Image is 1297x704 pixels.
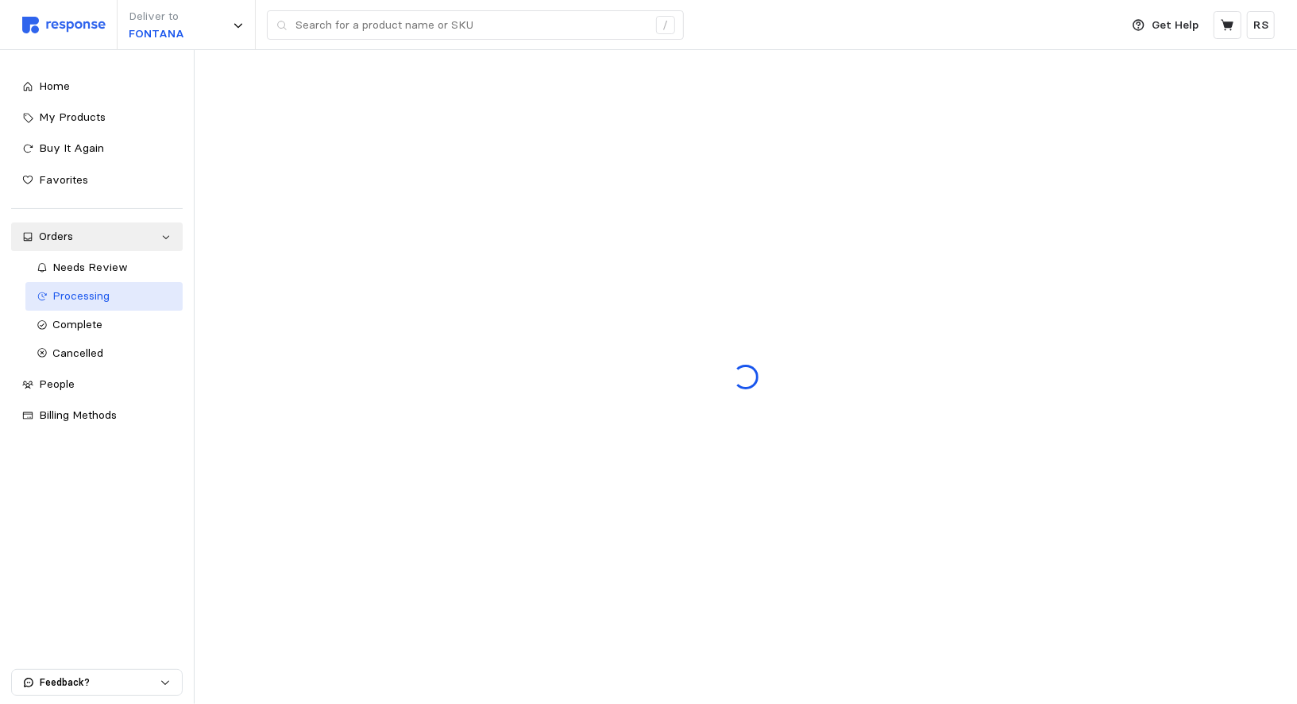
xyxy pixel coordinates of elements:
[39,377,75,391] span: People
[25,253,183,282] a: Needs Review
[1247,11,1275,39] button: RS
[39,79,70,93] span: Home
[25,339,183,368] a: Cancelled
[11,134,183,163] a: Buy It Again
[25,311,183,339] a: Complete
[11,401,183,430] a: Billing Methods
[39,110,106,124] span: My Products
[11,370,183,399] a: People
[11,166,183,195] a: Favorites
[40,675,160,690] p: Feedback?
[11,103,183,132] a: My Products
[11,222,183,251] a: Orders
[53,260,129,274] span: Needs Review
[53,288,110,303] span: Processing
[25,282,183,311] a: Processing
[39,141,104,155] span: Buy It Again
[295,11,647,40] input: Search for a product name or SKU
[129,25,184,43] p: FONTANA
[39,408,117,422] span: Billing Methods
[53,346,104,360] span: Cancelled
[1253,17,1268,34] p: RS
[53,317,103,331] span: Complete
[39,228,155,246] div: Orders
[11,72,183,101] a: Home
[1152,17,1199,34] p: Get Help
[22,17,106,33] img: svg%3e
[656,16,675,35] div: /
[1123,10,1209,41] button: Get Help
[39,172,88,187] span: Favorites
[12,670,182,695] button: Feedback?
[129,8,184,25] p: Deliver to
